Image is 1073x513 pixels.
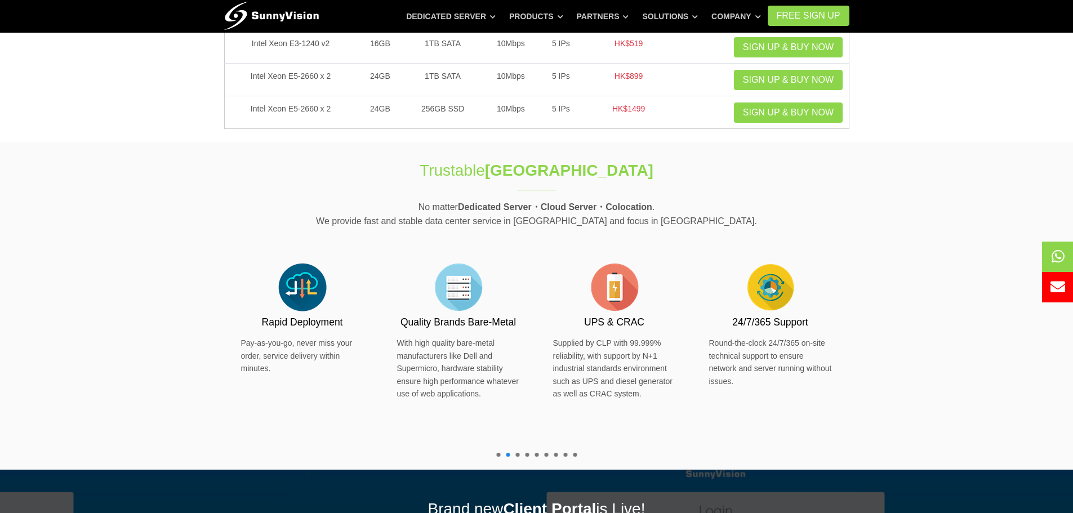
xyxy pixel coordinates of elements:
td: HK$899 [582,64,675,96]
td: 5 IPs [540,64,582,96]
td: 16GB [357,31,404,64]
strong: Dedicated Server・Cloud Server・Colocation [458,202,652,212]
td: 1TB SATA [403,64,482,96]
p: Pay-as-you-go, never miss your order, service delivery within minutes. [241,337,364,374]
td: 24GB [357,96,404,129]
td: Intel Xeon E5-2660 x 2 [224,96,357,129]
img: flat-cloud-in-out.png [274,259,331,315]
td: 10Mbps [482,31,540,64]
td: Intel Xeon E3-1240 v2 [224,31,357,64]
p: Round-the-clock 24/7/365 on-site technical support to ensure network and server running without i... [709,337,832,387]
a: Products [509,6,563,26]
a: Sign up & Buy Now [734,102,843,123]
td: 10Mbps [482,96,540,129]
h3: Rapid Deployment [241,315,364,329]
img: flat-server-alt.png [430,259,487,315]
a: FREE Sign Up [768,6,849,26]
h3: UPS & CRAC [553,315,676,329]
strong: [GEOGRAPHIC_DATA] [485,162,653,179]
td: 5 IPs [540,31,582,64]
td: Intel Xeon E5-2660 x 2 [224,64,357,96]
h1: Trustable [349,159,724,181]
a: Company [711,6,761,26]
a: Sign up & Buy Now [734,70,843,90]
td: 10Mbps [482,64,540,96]
a: Partners [577,6,629,26]
a: Solutions [642,6,698,26]
td: HK$1499 [582,96,675,129]
a: Dedicated Server [406,6,496,26]
td: 256GB SSD [403,96,482,129]
a: Sign up & Buy Now [734,37,843,57]
img: flat-battery.png [586,259,643,315]
td: HK$519 [582,31,675,64]
h3: Quality Brands Bare-Metal [397,315,520,329]
p: With high quality bare-metal manufacturers like Dell and Supermicro, hardware stability ensure hi... [397,337,520,400]
td: 24GB [357,64,404,96]
h3: 24/7/365 Support [709,315,832,329]
p: No matter . We provide fast and stable data center service in [GEOGRAPHIC_DATA] and focus in [GEO... [224,200,849,229]
img: flat-cog-cycle.png [742,259,799,315]
p: Supplied by CLP with 99.999% reliability, with support by N+1 industrial standards environment su... [553,337,676,400]
td: 5 IPs [540,96,582,129]
td: 1TB SATA [403,31,482,64]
